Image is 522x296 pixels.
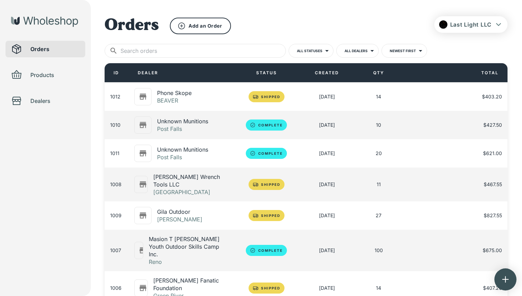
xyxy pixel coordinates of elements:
[390,47,416,53] p: Newest First
[482,93,502,100] span: $403.20
[257,95,284,99] span: Shipped
[170,18,231,34] button: Add an Order
[110,212,122,219] div: 1009
[157,216,202,223] p: [PERSON_NAME]
[353,63,405,83] div: QTY
[6,67,85,83] div: Products
[110,150,119,157] div: 1011
[110,247,121,254] div: 1007
[377,181,381,188] div: 11
[434,16,508,33] button: Last Light LLC
[108,63,125,83] div: ID
[110,181,122,188] div: 1008
[319,285,335,292] div: 06/12/2025
[30,45,80,53] span: Orders
[157,117,208,125] p: Unknown Munitions
[30,97,80,105] span: Dealers
[110,93,120,100] div: 1012
[153,173,226,188] p: [PERSON_NAME] Wrench Tools LLC
[157,146,208,153] p: Unknown Munitions
[157,125,208,133] p: Post Falls
[6,93,85,109] div: Dealers
[153,277,226,292] p: [PERSON_NAME] Fanatic Foundation
[254,151,287,155] span: Complete
[110,122,120,128] div: 1010
[129,63,232,83] div: DEALER
[149,235,226,258] p: Masion T [PERSON_NAME] Youth Outdoor Skills Camp Inc.
[319,247,335,254] div: 06/26/2025
[319,93,335,100] div: 08/07/2025
[149,258,226,266] p: Reno
[257,182,284,187] span: Shipped
[483,150,502,157] span: $621.00
[232,63,301,83] div: STATUS
[309,63,345,83] div: CREATED
[376,150,382,157] div: 20
[254,248,287,252] span: Complete
[319,122,335,128] div: 07/29/2025
[110,285,122,292] div: 1006
[476,63,504,83] div: TOTAL
[375,247,383,254] div: 100
[376,285,381,292] div: 14
[484,181,502,188] span: $467.55
[439,20,447,29] img: FUwHs7S6xG-Screenshot_2025-03-10_at_3.27.31_PM.png
[376,93,381,100] div: 14
[484,212,502,219] span: $827.55
[368,63,390,83] div: QTY
[105,63,129,83] div: ID
[251,63,282,83] div: STATUS
[483,285,502,292] span: $407.20
[405,63,508,83] div: TOTAL
[297,47,322,53] p: All Statuses
[257,213,284,218] span: Shipped
[105,16,159,36] h1: Orders
[319,150,335,157] div: 07/29/2025
[157,97,192,104] p: BEAVER
[6,41,85,57] div: Orders
[254,123,287,127] span: Complete
[376,212,381,219] div: 27
[483,122,502,128] span: $427.50
[450,21,492,28] span: Last Light LLC
[376,122,381,128] div: 10
[301,63,353,83] div: CREATED
[120,44,286,58] input: Search orders
[30,71,80,79] span: Products
[345,47,368,53] p: All Dealers
[319,181,335,188] div: 07/04/2025
[157,89,192,97] p: Phone Skope
[132,63,164,83] div: DEALER
[483,247,502,254] span: $675.00
[257,286,284,290] span: Shipped
[157,153,208,161] p: Post Falls
[157,208,202,216] p: Gila Outdoor
[319,212,335,219] div: 07/22/2025
[11,17,78,27] img: Wholeshop logo
[153,188,226,196] p: [GEOGRAPHIC_DATA]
